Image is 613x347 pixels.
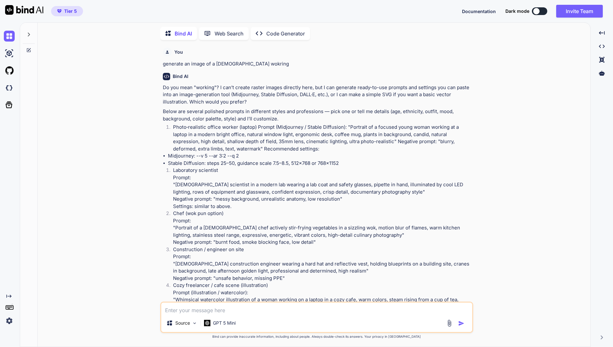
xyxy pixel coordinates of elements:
button: Documentation [462,8,496,15]
p: Code Generator [266,30,305,37]
img: icon [458,320,465,327]
li: Midjourney: --v 5 --ar 3:2 --q 2 [168,152,472,160]
img: githubLight [4,65,15,76]
p: Construction / engineer on site Prompt: "[DEMOGRAPHIC_DATA] construction engineer wearing a hard ... [173,246,472,282]
p: Chef (wok pun option) Prompt: "Portrait of a [DEMOGRAPHIC_DATA] chef actively stir-frying vegetab... [173,210,472,246]
span: Documentation [462,9,496,14]
p: GPT 5 Mini [213,320,236,326]
span: Tier 5 [64,8,77,14]
p: Do you mean "working"? I can’t create raster images directly here, but I can generate ready-to-us... [163,84,472,106]
img: premium [57,9,62,13]
p: generate an image of a [DEMOGRAPHIC_DATA] wokring [163,60,472,68]
img: darkCloudIdeIcon [4,82,15,93]
img: ai-studio [4,48,15,59]
button: premiumTier 5 [51,6,83,16]
img: Pick Models [192,320,197,326]
img: Bind AI [5,5,43,15]
p: Cozy freelancer / cafe scene (illustration) Prompt (illustration / watercolor): "Whimsical waterc... [173,282,472,318]
img: attachment [446,320,453,327]
p: Bind can provide inaccurate information, including about people. Always double-check its answers.... [160,334,473,339]
p: Web Search [215,30,244,37]
h6: Bind AI [173,73,188,80]
h6: You [174,49,183,55]
li: Stable Diffusion: steps 25–50, guidance scale 7.5–8.5, 512x768 or 768x1152 [168,160,472,167]
p: Below are several polished prompts in different styles and professions — pick one or tell me deta... [163,108,472,122]
li: Photo‑realistic office worker (laptop) Prompt (Midjourney / Stable Diffusion): "Portrait of a foc... [168,124,472,152]
p: Source [175,320,190,326]
img: chat [4,31,15,42]
button: Invite Team [556,5,603,18]
p: Laboratory scientist Prompt: "[DEMOGRAPHIC_DATA] scientist in a modern lab wearing a lab coat and... [173,167,472,210]
p: Bind AI [175,30,192,37]
img: GPT 5 Mini [204,320,210,326]
img: settings [4,315,15,326]
span: Dark mode [505,8,529,14]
